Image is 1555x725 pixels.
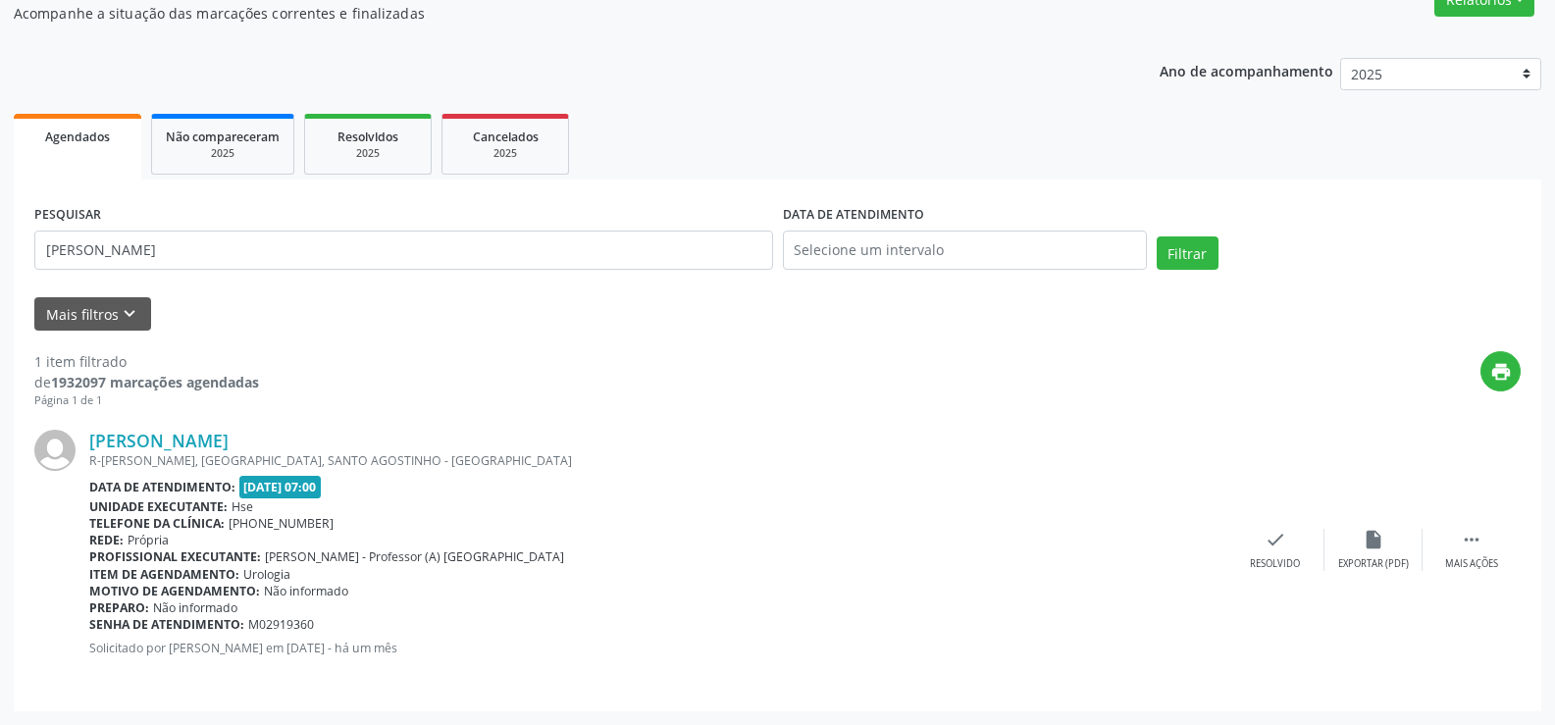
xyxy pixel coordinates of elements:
[45,129,110,145] span: Agendados
[1445,557,1498,571] div: Mais ações
[264,583,348,599] span: Não informado
[89,498,228,515] b: Unidade executante:
[34,231,773,270] input: Nome, código do beneficiário ou CPF
[119,303,140,325] i: keyboard_arrow_down
[1480,351,1521,391] button: print
[783,200,924,231] label: DATA DE ATENDIMENTO
[89,548,261,565] b: Profissional executante:
[153,599,237,616] span: Não informado
[1250,557,1300,571] div: Resolvido
[473,129,539,145] span: Cancelados
[1461,529,1482,550] i: 
[89,640,1226,656] p: Solicitado por [PERSON_NAME] em [DATE] - há um mês
[319,146,417,161] div: 2025
[89,599,149,616] b: Preparo:
[34,372,259,392] div: de
[783,231,1147,270] input: Selecione um intervalo
[89,583,260,599] b: Motivo de agendamento:
[34,392,259,409] div: Página 1 de 1
[51,373,259,391] strong: 1932097 marcações agendadas
[232,498,253,515] span: Hse
[1338,557,1409,571] div: Exportar (PDF)
[1363,529,1384,550] i: insert_drive_file
[229,515,334,532] span: [PHONE_NUMBER]
[248,616,314,633] span: M02919360
[265,548,564,565] span: [PERSON_NAME] - Professor (A) [GEOGRAPHIC_DATA]
[1265,529,1286,550] i: check
[89,616,244,633] b: Senha de atendimento:
[1160,58,1333,82] p: Ano de acompanhamento
[166,129,280,145] span: Não compareceram
[14,3,1083,24] p: Acompanhe a situação das marcações correntes e finalizadas
[243,566,290,583] span: Urologia
[1157,236,1218,270] button: Filtrar
[34,200,101,231] label: PESQUISAR
[34,430,76,471] img: img
[1490,361,1512,383] i: print
[34,297,151,332] button: Mais filtroskeyboard_arrow_down
[89,452,1226,469] div: R-[PERSON_NAME], [GEOGRAPHIC_DATA], SANTO AGOSTINHO - [GEOGRAPHIC_DATA]
[89,515,225,532] b: Telefone da clínica:
[89,532,124,548] b: Rede:
[89,479,235,495] b: Data de atendimento:
[166,146,280,161] div: 2025
[239,476,322,498] span: [DATE] 07:00
[89,430,229,451] a: [PERSON_NAME]
[128,532,169,548] span: Própria
[34,351,259,372] div: 1 item filtrado
[89,566,239,583] b: Item de agendamento:
[456,146,554,161] div: 2025
[337,129,398,145] span: Resolvidos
